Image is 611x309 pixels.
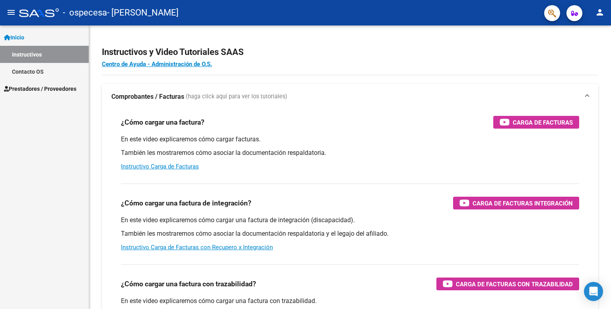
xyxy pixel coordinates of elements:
[453,197,579,209] button: Carga de Facturas Integración
[186,92,287,101] span: (haga click aquí para ver los tutoriales)
[121,149,579,157] p: También les mostraremos cómo asociar la documentación respaldatoria.
[121,216,579,225] p: En este video explicaremos cómo cargar una factura de integración (discapacidad).
[121,297,579,305] p: En este video explicaremos cómo cargar una factura con trazabilidad.
[436,278,579,290] button: Carga de Facturas con Trazabilidad
[121,244,273,251] a: Instructivo Carga de Facturas con Recupero x Integración
[6,8,16,17] mat-icon: menu
[102,84,598,110] mat-expansion-panel-header: Comprobantes / Facturas (haga click aquí para ver los tutoriales)
[121,117,204,128] h3: ¿Cómo cargar una factura?
[107,4,179,22] span: - [PERSON_NAME]
[121,278,256,289] h3: ¿Cómo cargar una factura con trazabilidad?
[4,33,24,42] span: Inicio
[595,8,605,17] mat-icon: person
[493,116,579,129] button: Carga de Facturas
[513,117,573,127] span: Carga de Facturas
[121,135,579,144] p: En este video explicaremos cómo cargar facturas.
[456,279,573,289] span: Carga de Facturas con Trazabilidad
[473,198,573,208] span: Carga de Facturas Integración
[121,229,579,238] p: También les mostraremos cómo asociar la documentación respaldatoria y el legajo del afiliado.
[102,45,598,60] h2: Instructivos y Video Tutoriales SAAS
[4,84,76,93] span: Prestadores / Proveedores
[111,92,184,101] strong: Comprobantes / Facturas
[102,61,212,68] a: Centro de Ayuda - Administración de O.S.
[121,163,199,170] a: Instructivo Carga de Facturas
[63,4,107,22] span: - ospecesa
[121,198,251,209] h3: ¿Cómo cargar una factura de integración?
[584,282,603,301] div: Open Intercom Messenger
